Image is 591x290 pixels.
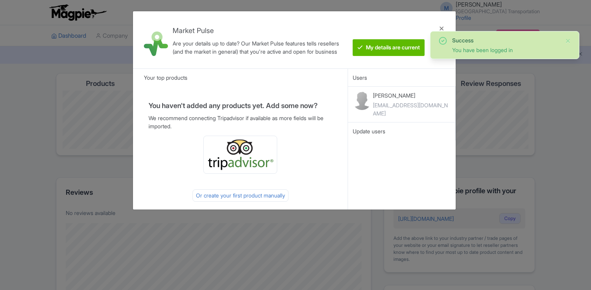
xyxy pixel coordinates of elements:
[133,68,348,86] div: Your top products
[207,139,274,170] img: ta_logo-885a1c64328048f2535e39284ba9d771.png
[149,114,332,130] p: We recommend connecting Tripadvisor if available as more fields will be imported.
[192,189,289,202] div: Or create your first product manually
[173,27,344,35] h4: Market Pulse
[373,101,451,117] div: [EMAIL_ADDRESS][DOMAIN_NAME]
[353,39,425,56] btn: My details are current
[373,91,451,100] p: [PERSON_NAME]
[144,31,168,56] img: market_pulse-1-0a5220b3d29e4a0de46fb7534bebe030.svg
[173,39,344,56] div: Are your details up to date? Our Market Pulse features tells resellers (and the market in general...
[452,46,559,54] div: You have been logged in
[565,36,571,45] button: Close
[353,127,451,136] div: Update users
[452,36,559,44] div: Success
[353,91,371,110] img: contact-b11cc6e953956a0c50a2f97983291f06.png
[149,102,332,110] h4: You haven't added any products yet. Add some now?
[348,68,456,86] div: Users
